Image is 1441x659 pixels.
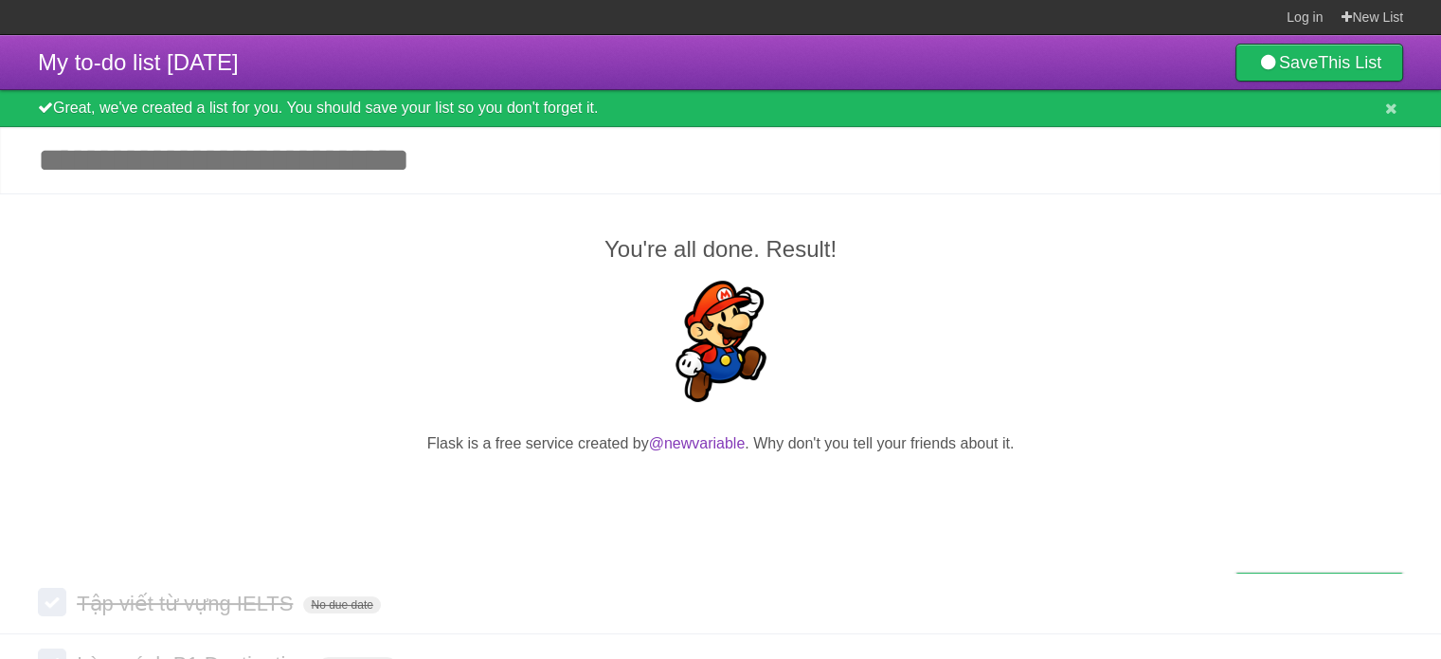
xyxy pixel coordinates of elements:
[38,49,239,75] span: My to-do list [DATE]
[38,432,1403,455] p: Flask is a free service created by . Why don't you tell your friends about it.
[1235,44,1403,82] a: SaveThis List
[660,281,782,402] img: Super Mario
[649,435,746,451] a: @newvariable
[38,232,1403,266] h2: You're all done. Result!
[1318,53,1381,72] b: This List
[77,592,297,615] span: Tập viết từ vựng IELTS
[1235,573,1403,608] a: Buy me a coffee
[303,596,380,613] span: No due date
[38,588,66,616] label: Done
[687,479,755,505] iframe: X Post Button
